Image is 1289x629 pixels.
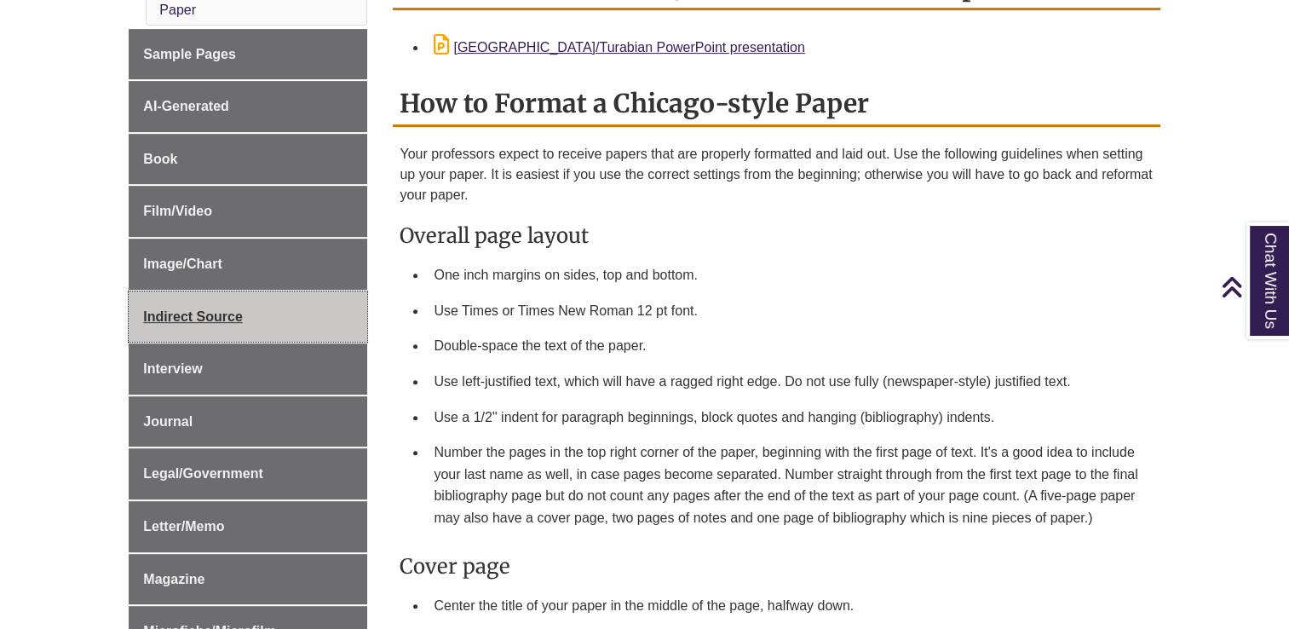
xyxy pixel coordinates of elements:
[427,588,1153,624] li: Center the title of your paper in the middle of the page, halfway down.
[129,343,367,395] a: Interview
[129,134,367,185] a: Book
[143,257,222,271] span: Image/Chart
[427,257,1153,293] li: One inch margins on sides, top and bottom.
[129,291,367,343] a: Indirect Source
[427,400,1153,436] li: Use a 1/2" indent for paragraph beginnings, block quotes and hanging (bibliography) indents.
[143,47,236,61] span: Sample Pages
[434,40,804,55] a: [GEOGRAPHIC_DATA]/Turabian PowerPoint presentation
[427,293,1153,329] li: Use Times or Times New Roman 12 pt font.
[143,309,242,324] span: Indirect Source
[129,448,367,499] a: Legal/Government
[129,186,367,237] a: Film/Video
[427,435,1153,535] li: Number the pages in the top right corner of the paper, beginning with the first page of text. It'...
[129,29,367,80] a: Sample Pages
[129,239,367,290] a: Image/Chart
[143,204,212,218] span: Film/Video
[400,553,1153,580] h3: Cover page
[143,152,177,166] span: Book
[393,82,1160,127] h2: How to Format a Chicago-style Paper
[143,572,204,586] span: Magazine
[1221,275,1285,298] a: Back to Top
[143,414,193,429] span: Journal
[129,501,367,552] a: Letter/Memo
[427,364,1153,400] li: Use left-justified text, which will have a ragged right edge. Do not use fully (newspaper-style) ...
[427,328,1153,364] li: Double-space the text of the paper.
[129,81,367,132] a: AI-Generated
[129,554,367,605] a: Magazine
[143,519,224,534] span: Letter/Memo
[400,144,1153,205] p: Your professors expect to receive papers that are properly formatted and laid out. Use the follow...
[400,222,1153,249] h3: Overall page layout
[143,466,262,481] span: Legal/Government
[143,99,228,113] span: AI-Generated
[143,361,202,376] span: Interview
[129,396,367,447] a: Journal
